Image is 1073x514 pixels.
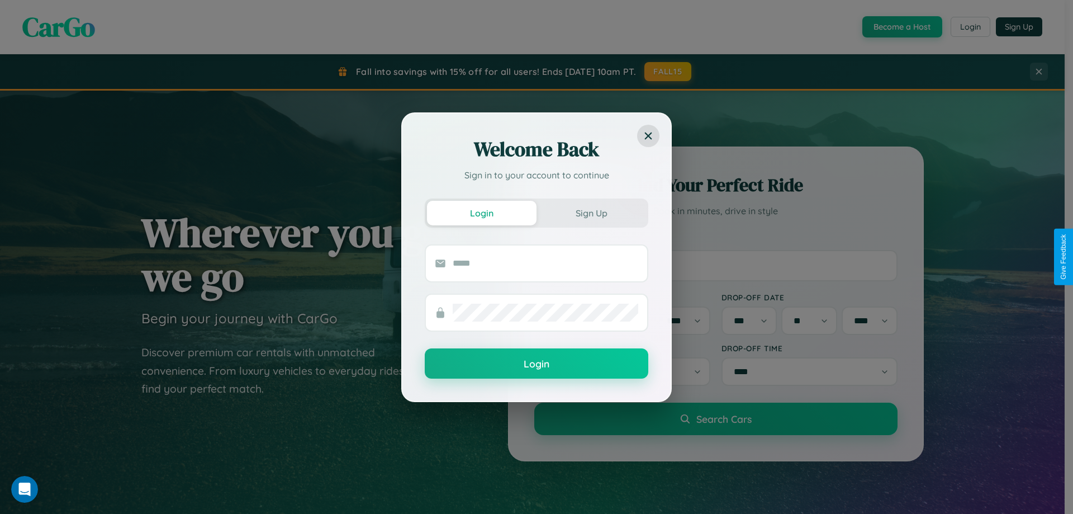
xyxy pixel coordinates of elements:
[11,476,38,503] iframe: Intercom live chat
[536,201,646,225] button: Sign Up
[425,168,648,182] p: Sign in to your account to continue
[427,201,536,225] button: Login
[425,136,648,163] h2: Welcome Back
[1060,234,1067,280] div: Give Feedback
[425,348,648,379] button: Login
